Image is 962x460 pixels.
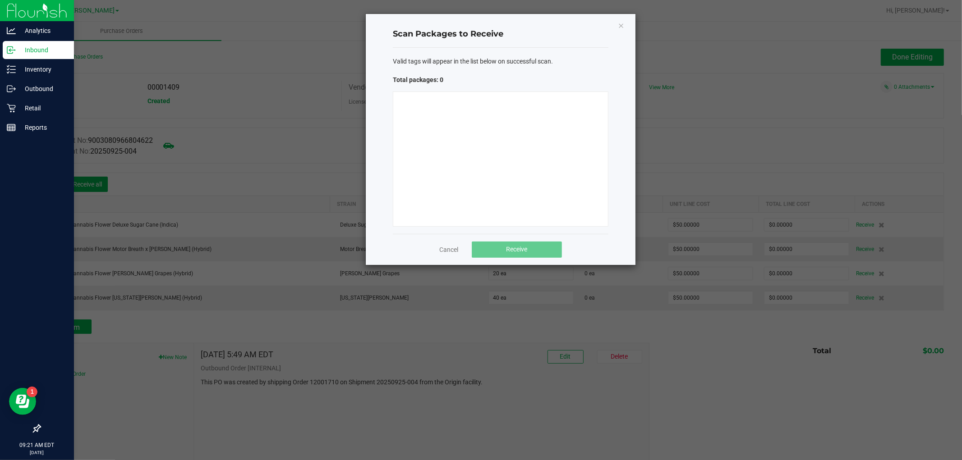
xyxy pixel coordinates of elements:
a: Cancel [439,245,458,254]
inline-svg: Retail [7,104,16,113]
p: Retail [16,103,70,114]
p: Inventory [16,64,70,75]
span: Receive [506,246,528,253]
span: Valid tags will appear in the list below on successful scan. [393,57,553,66]
inline-svg: Outbound [7,84,16,93]
p: Inbound [16,45,70,55]
inline-svg: Inventory [7,65,16,74]
button: Close [618,20,624,31]
iframe: Resource center [9,388,36,415]
p: Analytics [16,25,70,36]
p: Reports [16,122,70,133]
p: Outbound [16,83,70,94]
inline-svg: Inbound [7,46,16,55]
iframe: Resource center unread badge [27,387,37,397]
p: 09:21 AM EDT [4,441,70,449]
button: Receive [472,241,562,258]
p: [DATE] [4,449,70,456]
inline-svg: Analytics [7,26,16,35]
inline-svg: Reports [7,123,16,132]
h4: Scan Packages to Receive [393,28,608,40]
span: Total packages: 0 [393,75,501,85]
